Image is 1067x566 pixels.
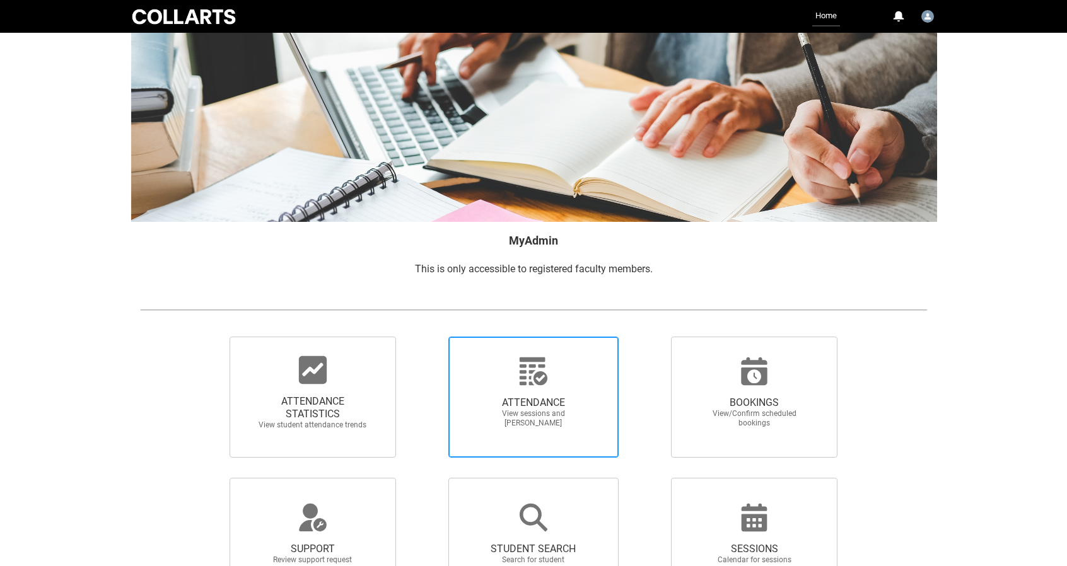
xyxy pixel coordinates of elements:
[812,6,840,26] a: Home
[478,396,589,409] span: ATTENDANCE
[257,543,368,555] span: SUPPORT
[478,543,589,555] span: STUDENT SEARCH
[699,543,810,555] span: SESSIONS
[918,5,937,25] button: User Profile Faculty.abenjamin
[140,232,927,249] h2: MyAdmin
[921,10,934,23] img: Faculty.abenjamin
[257,420,368,430] span: View student attendance trends
[257,555,368,565] span: Review support request
[257,395,368,420] span: ATTENDANCE STATISTICS
[699,555,810,565] span: Calendar for sessions
[140,303,927,316] img: REDU_GREY_LINE
[478,555,589,565] span: Search for student
[478,409,589,428] span: View sessions and [PERSON_NAME]
[415,263,653,275] span: This is only accessible to registered faculty members.
[699,409,810,428] span: View/Confirm scheduled bookings
[699,396,810,409] span: BOOKINGS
